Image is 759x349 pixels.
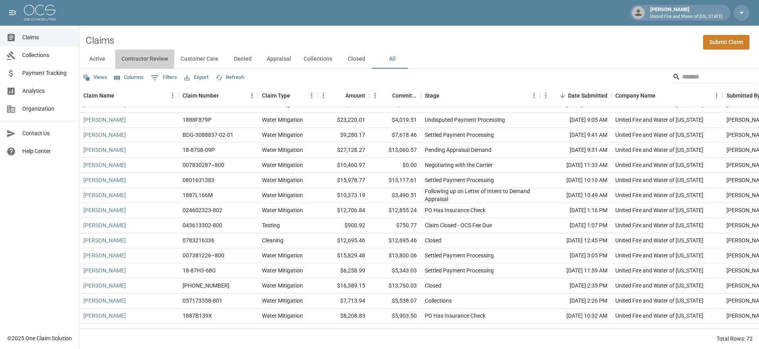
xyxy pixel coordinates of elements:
span: Analytics [22,87,73,95]
div: 007381226–800 [183,251,224,259]
div: United Fire and Water of Louisiana [615,282,703,290]
div: 18-87S8-09P [183,146,215,154]
a: [PERSON_NAME] [83,206,126,214]
div: [DATE] 9:41 AM [540,128,611,143]
div: Claim Type [258,84,318,107]
a: [PERSON_NAME] [83,191,126,199]
button: Appraisal [260,50,297,69]
div: $5,903.50 [369,309,421,324]
a: [PERSON_NAME] [83,282,126,290]
div: 019241056-801 [183,327,222,335]
button: Show filters [149,71,179,84]
div: Collections [425,297,452,305]
a: [PERSON_NAME] [83,267,126,274]
div: United Fire and Water of Louisiana [615,116,703,124]
button: Sort [381,90,392,101]
div: $12,855.24 [369,203,421,218]
div: Stage [425,84,439,107]
button: Menu [369,90,381,102]
a: [PERSON_NAME] [83,146,126,154]
a: [PERSON_NAME] [83,176,126,184]
div: Pending Appraisal Demand [425,146,491,154]
div: $27,128.27 [318,143,369,158]
div: [DATE] 9:05 AM [540,113,611,128]
div: Amount [318,84,369,107]
div: Claim Closed - OCS Fee Due [425,221,492,229]
img: ocs-logo-white-transparent.png [24,5,56,21]
div: United Fire and Water of Louisiana [615,251,703,259]
button: Denied [225,50,260,69]
div: Date Submitted [540,84,611,107]
button: Sort [655,90,667,101]
div: $0.00 [369,158,421,173]
div: United Fire and Water of Louisiana [615,161,703,169]
div: United Fire and Water of Louisiana [615,221,703,229]
div: 007830287–800 [183,161,224,169]
div: Claim Type [262,84,290,107]
div: Undisputed Payment Processing [425,116,505,124]
div: United Fire and Water of Louisiana [615,191,703,199]
div: $4,019.51 [369,113,421,128]
div: 01-009-017386 [183,282,229,290]
span: Contact Us [22,129,73,138]
div: $5,343.03 [369,263,421,278]
div: $10,460.97 [318,158,369,173]
a: [PERSON_NAME] [83,251,126,259]
div: United Fire and Water of Louisiana [615,131,703,139]
a: [PERSON_NAME] [83,131,126,139]
div: 024602323-802 [183,206,222,214]
span: Claims [22,33,73,42]
div: Water Mitigation [262,297,303,305]
div: [DATE] 11:59 AM [540,263,611,278]
div: Search [672,71,757,85]
div: $6,258.99 [318,263,369,278]
a: [PERSON_NAME] [83,116,126,124]
div: 0801631383 [183,176,214,184]
div: [DATE] 1:07 PM [540,218,611,233]
button: Sort [290,90,301,101]
button: Menu [540,90,552,102]
p: United Fire and Water of [US_STATE] [650,13,722,20]
div: PO Has Insurance Check [425,206,485,214]
div: Date Submitted [568,84,607,107]
button: Menu [306,90,318,102]
a: [PERSON_NAME] [83,236,126,244]
div: United Fire and Water of Louisiana [615,146,703,154]
div: [DATE] 1:16 PM [540,324,611,339]
div: 1888F879P [183,116,212,124]
div: Settled Payment Processing [425,267,494,274]
button: Views [81,71,109,84]
button: Collections [297,50,339,69]
a: [PERSON_NAME] [83,327,126,335]
div: Pack Out & Reset [262,327,304,335]
a: Submit Claim [703,35,749,50]
a: [PERSON_NAME] [83,312,126,320]
div: $23,220.01 [318,113,369,128]
div: Testing [262,221,280,229]
div: [DATE] 11:33 AM [540,158,611,173]
div: United Fire and Water of Louisiana [615,176,703,184]
div: [DATE] 10:10 AM [540,173,611,188]
div: Water Mitigation [262,176,303,184]
div: $5,538.07 [369,293,421,309]
div: [DATE] 12:45 PM [540,233,611,248]
div: Cleaning [262,236,283,244]
div: $8,208.83 [318,309,369,324]
div: 043613302-800 [183,221,222,229]
span: Organization [22,105,73,113]
button: All [374,50,410,69]
div: Water Mitigation [262,116,303,124]
div: $13,800.06 [369,248,421,263]
div: [DATE] 9:31 AM [540,143,611,158]
div: Stage [421,84,540,107]
button: Sort [334,90,345,101]
button: Sort [439,90,451,101]
div: United Fire and Water of Louisiana [615,267,703,274]
div: Negotiating with the Carrier [425,161,493,169]
div: $13,060.57 [369,143,421,158]
div: [DATE] 2:26 PM [540,293,611,309]
div: [DATE] 3:05 PM [540,248,611,263]
button: Menu [711,90,722,102]
button: Closed [339,50,374,69]
div: United Fire and Water of Louisiana [615,236,703,244]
